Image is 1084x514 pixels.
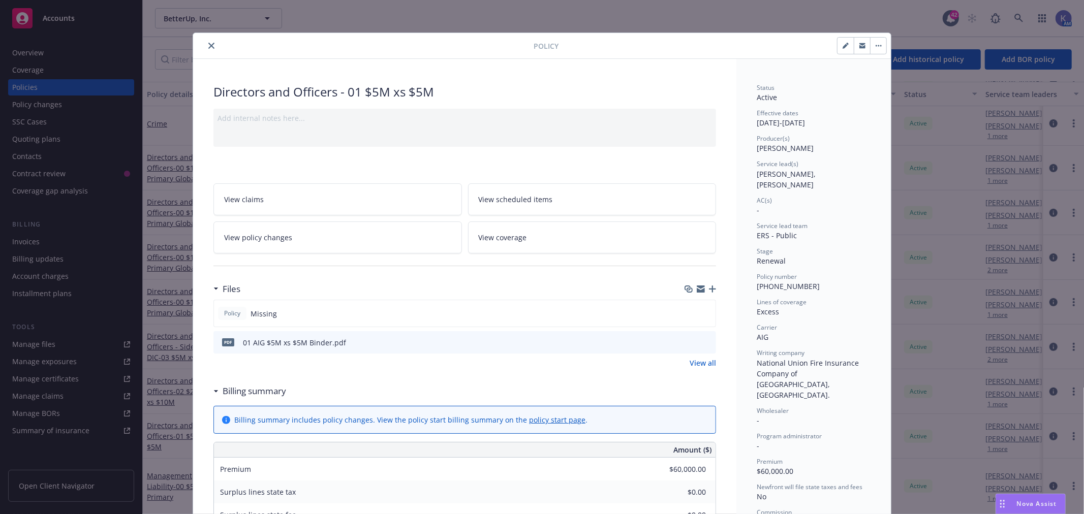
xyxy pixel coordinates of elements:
span: Lines of coverage [757,298,807,306]
div: Drag to move [996,494,1009,513]
div: Billing summary includes policy changes. View the policy start billing summary on the . [234,414,587,425]
span: Carrier [757,323,777,332]
span: - [757,415,759,425]
button: Nova Assist [996,494,1066,514]
span: - [757,441,759,451]
span: Newfront will file state taxes and fees [757,483,862,491]
span: ERS - Public [757,231,797,240]
span: Policy number [757,272,797,281]
a: View coverage [468,221,717,253]
a: policy start page [529,415,585,425]
div: Files [213,282,240,296]
span: $60,000.00 [757,466,793,476]
span: [PERSON_NAME] [757,143,814,153]
button: preview file [703,337,712,348]
span: Missing [251,308,277,319]
span: [PHONE_NUMBER] [757,281,820,291]
span: Wholesaler [757,406,789,415]
span: Service lead team [757,221,808,230]
h3: Billing summary [223,384,286,398]
span: Program administrator [757,432,822,440]
span: No [757,492,766,501]
span: Renewal [757,256,786,266]
span: National Union Fire Insurance Company of [GEOGRAPHIC_DATA], [GEOGRAPHIC_DATA]. [757,358,861,400]
span: Effective dates [757,109,798,117]
span: Stage [757,247,773,255]
a: View policy changes [213,221,462,253]
a: View scheduled items [468,183,717,215]
span: Active [757,92,777,102]
span: View policy changes [224,232,292,243]
div: 01 AIG $5M xs $5M Binder.pdf [243,337,346,348]
span: Policy [222,309,242,318]
span: Excess [757,307,779,316]
span: View claims [224,194,264,205]
span: - [757,205,759,215]
span: Amount ($) [673,444,711,455]
span: Status [757,83,775,92]
span: [PERSON_NAME], [PERSON_NAME] [757,169,818,189]
div: Billing summary [213,384,286,398]
div: Add internal notes here... [218,113,712,123]
div: [DATE] - [DATE] [757,109,871,128]
span: View scheduled items [479,194,553,205]
span: Service lead(s) [757,159,798,168]
input: 0.00 [646,485,712,500]
span: Premium [220,464,251,474]
a: View claims [213,183,462,215]
span: Writing company [757,348,804,357]
span: pdf [222,338,234,346]
span: View coverage [479,232,527,243]
a: View all [690,358,716,368]
span: Surplus lines state tax [220,487,296,497]
span: Nova Assist [1017,499,1057,508]
span: AC(s) [757,196,772,205]
h3: Files [223,282,240,296]
div: Directors and Officers - 01 $5M xs $5M [213,83,716,101]
span: AIG [757,332,768,342]
button: download file [687,337,695,348]
span: Policy [534,41,559,51]
button: close [205,40,218,52]
span: Producer(s) [757,134,790,143]
input: 0.00 [646,462,712,477]
span: Premium [757,457,783,466]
